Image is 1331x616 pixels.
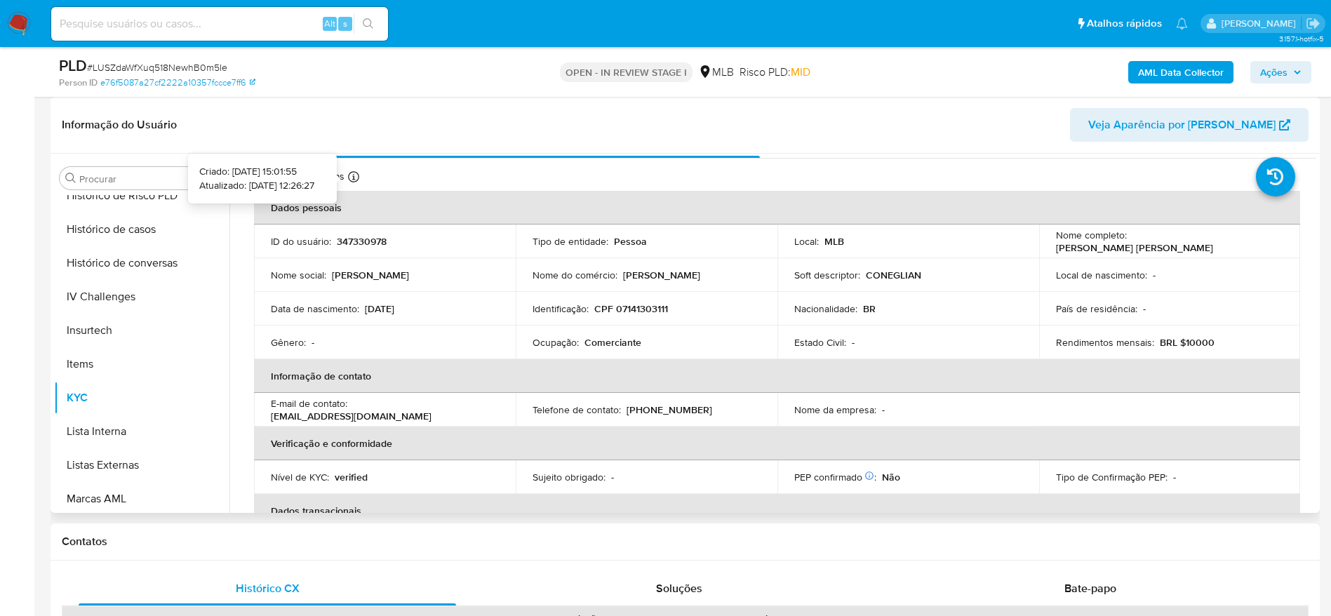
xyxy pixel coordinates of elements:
[337,235,387,248] p: 347330978
[254,191,1300,225] th: Dados pessoais
[59,54,87,76] b: PLD
[794,302,857,315] p: Nacionalidade :
[271,336,306,349] p: Gênero :
[794,269,860,281] p: Soft descriptor :
[656,580,702,596] span: Soluções
[533,471,606,483] p: Sujeito obrigado :
[254,427,1300,460] th: Verificação e conformidade
[623,269,700,281] p: [PERSON_NAME]
[1088,108,1276,142] span: Veja Aparência por [PERSON_NAME]
[1160,336,1215,349] p: BRL $10000
[1128,61,1233,83] button: AML Data Collector
[343,17,347,30] span: s
[54,381,229,415] button: KYC
[611,471,614,483] p: -
[79,173,218,185] input: Procurar
[594,302,668,315] p: CPF 07141303111
[271,410,432,422] p: [EMAIL_ADDRESS][DOMAIN_NAME]
[1222,17,1301,30] p: lucas.santiago@mercadolivre.com
[533,302,589,315] p: Identificação :
[324,17,335,30] span: Alt
[852,336,855,349] p: -
[54,179,229,213] button: Histórico de Risco PLD
[271,302,359,315] p: Data de nascimento :
[62,118,177,132] h1: Informação do Usuário
[54,314,229,347] button: Insurtech
[65,173,76,184] button: Procurar
[54,213,229,246] button: Histórico de casos
[354,14,382,34] button: search-icon
[1279,33,1324,44] span: 3.157.1-hotfix-5
[87,60,227,74] span: # LUSZdaWfXuq518NewhB0m5Ie
[335,471,368,483] p: verified
[1056,229,1127,241] p: Nome completo :
[1138,61,1224,83] b: AML Data Collector
[614,235,647,248] p: Pessoa
[1087,16,1162,31] span: Atalhos rápidos
[794,403,876,416] p: Nome da empresa :
[533,235,608,248] p: Tipo de entidade :
[54,347,229,381] button: Items
[312,336,314,349] p: -
[1064,580,1116,596] span: Bate-papo
[1056,302,1137,315] p: País de residência :
[1056,336,1154,349] p: Rendimentos mensais :
[271,269,326,281] p: Nome social :
[271,471,329,483] p: Nível de KYC :
[100,76,255,89] a: e76f5087a27cf2222a10357fccce7ff6
[882,471,900,483] p: Não
[54,482,229,516] button: Marcas AML
[271,397,347,410] p: E-mail de contato :
[1173,471,1176,483] p: -
[1056,471,1168,483] p: Tipo de Confirmação PEP :
[824,235,844,248] p: MLB
[332,269,409,281] p: [PERSON_NAME]
[740,65,810,80] span: Risco PLD:
[254,359,1300,393] th: Informação de contato
[54,415,229,448] button: Lista Interna
[533,336,579,349] p: Ocupação :
[1250,61,1311,83] button: Ações
[199,165,314,179] p: Criado: [DATE] 15:01:55
[236,580,300,596] span: Histórico CX
[1260,61,1287,83] span: Ações
[1070,108,1309,142] button: Veja Aparência por [PERSON_NAME]
[584,336,641,349] p: Comerciante
[1056,269,1147,281] p: Local de nascimento :
[882,403,885,416] p: -
[698,65,734,80] div: MLB
[863,302,876,315] p: BR
[533,269,617,281] p: Nome do comércio :
[794,471,876,483] p: PEP confirmado :
[271,235,331,248] p: ID do usuário :
[59,76,98,89] b: Person ID
[1153,269,1156,281] p: -
[54,448,229,482] button: Listas Externas
[1176,18,1188,29] a: Notificações
[365,302,394,315] p: [DATE]
[62,535,1309,549] h1: Contatos
[51,15,388,33] input: Pesquise usuários ou casos...
[1306,16,1320,31] a: Sair
[866,269,921,281] p: CONEGLIAN
[1143,302,1146,315] p: -
[794,235,819,248] p: Local :
[54,246,229,280] button: Histórico de conversas
[791,64,810,80] span: MID
[54,280,229,314] button: IV Challenges
[627,403,712,416] p: [PHONE_NUMBER]
[1056,241,1213,254] p: [PERSON_NAME] [PERSON_NAME]
[533,403,621,416] p: Telefone de contato :
[254,494,1300,528] th: Dados transacionais
[794,336,846,349] p: Estado Civil :
[199,179,314,193] p: Atualizado: [DATE] 12:26:27
[560,62,693,82] p: OPEN - IN REVIEW STAGE I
